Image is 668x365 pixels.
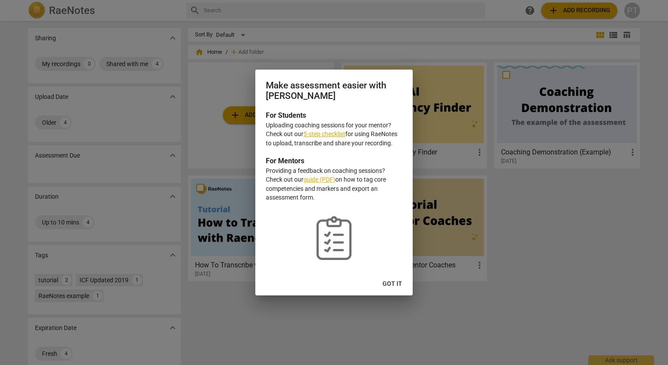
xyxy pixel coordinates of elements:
[303,130,345,137] a: 5-step checklist
[266,157,304,165] b: For Mentors
[383,280,402,288] span: Got it
[266,80,402,102] h2: Make assessment easier with [PERSON_NAME]
[376,276,409,292] button: Got it
[303,176,335,183] a: guide (PDF)
[266,111,306,119] b: For Students
[266,121,402,148] p: Uploading coaching sessions for your mentor? Check out our for using RaeNotes to upload, transcri...
[266,166,402,202] p: Providing a feedback on coaching sessions? Check out our on how to tag core competencies and mark...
